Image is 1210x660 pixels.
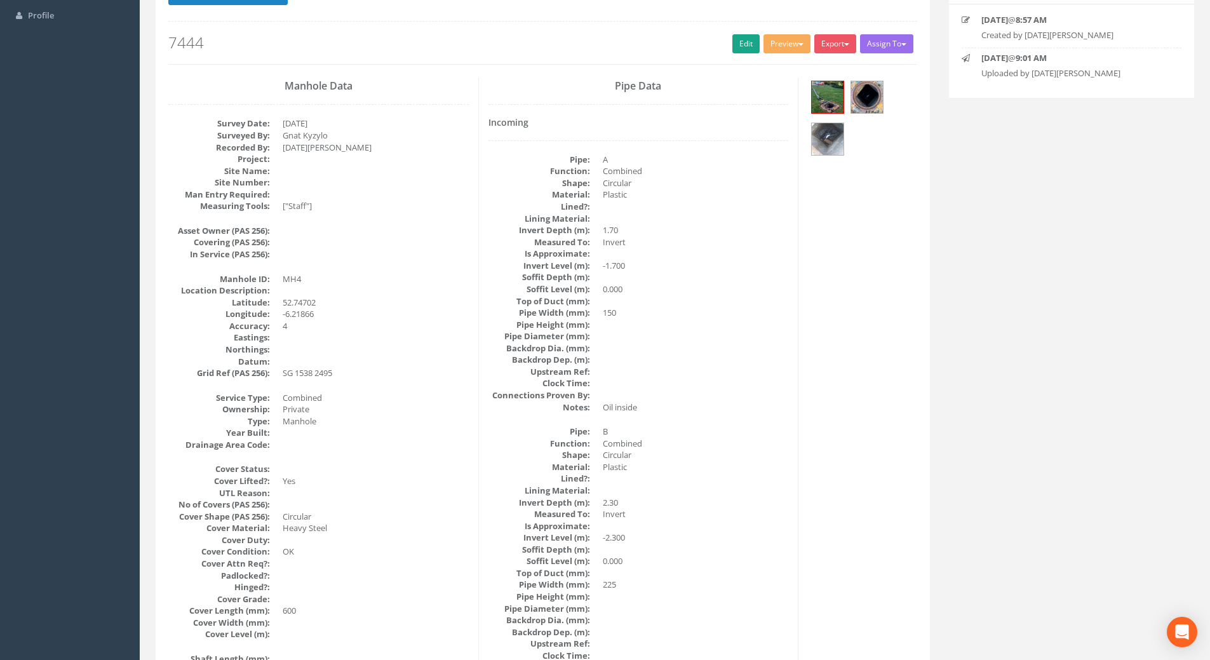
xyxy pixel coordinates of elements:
[488,626,590,638] dt: Backdrop Dep. (m):
[168,332,270,344] dt: Eastings:
[812,81,844,113] img: ad9f3440-8f2b-18a4-1b25-6412770b078d_0ce86223-2eb0-1356-c103-7bbefa4e8db9_thumb.jpg
[168,130,270,142] dt: Surveyed By:
[283,273,469,285] dd: MH4
[603,260,789,272] dd: -1.700
[168,546,270,558] dt: Cover Condition:
[168,285,270,297] dt: Location Description:
[168,534,270,546] dt: Cover Duty:
[603,497,789,509] dd: 2.30
[981,52,1008,64] strong: [DATE]
[488,213,590,225] dt: Lining Material:
[488,497,590,509] dt: Invert Depth (m):
[168,356,270,368] dt: Datum:
[283,320,469,332] dd: 4
[488,154,590,166] dt: Pipe:
[488,555,590,567] dt: Soffit Level (m):
[603,177,789,189] dd: Circular
[168,522,270,534] dt: Cover Material:
[283,200,469,212] dd: ["Staff"]
[168,427,270,439] dt: Year Built:
[168,605,270,617] dt: Cover Length (mm):
[168,570,270,582] dt: Padlocked?:
[283,297,469,309] dd: 52.74702
[488,389,590,401] dt: Connections Proven By:
[603,236,789,248] dd: Invert
[488,165,590,177] dt: Function:
[283,142,469,154] dd: [DATE][PERSON_NAME]
[168,617,270,629] dt: Cover Width (mm):
[168,142,270,154] dt: Recorded By:
[488,461,590,473] dt: Material:
[488,177,590,189] dt: Shape:
[1167,617,1197,647] div: Open Intercom Messenger
[168,297,270,309] dt: Latitude:
[283,475,469,487] dd: Yes
[603,438,789,450] dd: Combined
[168,236,270,248] dt: Covering (PAS 256):
[283,367,469,379] dd: SG 1538 2495
[488,377,590,389] dt: Clock Time:
[488,354,590,366] dt: Backdrop Dep. (m):
[168,177,270,189] dt: Site Number:
[812,123,844,155] img: ad9f3440-8f2b-18a4-1b25-6412770b078d_1d41c174-b67b-319e-3b79-dc3a4c256d7e_thumb.jpg
[168,581,270,593] dt: Hinged?:
[603,189,789,201] dd: Plastic
[283,511,469,523] dd: Circular
[603,283,789,295] dd: 0.000
[168,463,270,475] dt: Cover Status:
[168,308,270,320] dt: Longitude:
[488,485,590,497] dt: Lining Material:
[488,603,590,615] dt: Pipe Diameter (mm):
[603,508,789,520] dd: Invert
[763,34,810,53] button: Preview
[168,499,270,511] dt: No of Covers (PAS 256):
[851,81,883,113] img: ad9f3440-8f2b-18a4-1b25-6412770b078d_82ef0b19-a0b6-2916-b33f-3af4390adc5a_thumb.jpg
[283,415,469,428] dd: Manhole
[283,403,469,415] dd: Private
[168,367,270,379] dt: Grid Ref (PAS 256):
[488,426,590,438] dt: Pipe:
[488,248,590,260] dt: Is Approximate:
[981,52,1162,64] p: @
[168,200,270,212] dt: Measuring Tools:
[814,34,856,53] button: Export
[283,118,469,130] dd: [DATE]
[603,307,789,319] dd: 150
[488,591,590,603] dt: Pipe Height (mm):
[168,165,270,177] dt: Site Name:
[603,401,789,414] dd: Oil inside
[488,544,590,556] dt: Soffit Depth (m):
[981,14,1162,26] p: @
[488,473,590,485] dt: Lined?:
[168,511,270,523] dt: Cover Shape (PAS 256):
[732,34,760,53] a: Edit
[168,628,270,640] dt: Cover Level (m):
[488,366,590,378] dt: Upstream Ref:
[488,201,590,213] dt: Lined?:
[1016,14,1047,25] strong: 8:57 AM
[488,236,590,248] dt: Measured To:
[168,34,917,51] h2: 7444
[603,154,789,166] dd: A
[488,224,590,236] dt: Invert Depth (m):
[488,532,590,544] dt: Invert Level (m):
[283,392,469,404] dd: Combined
[168,153,270,165] dt: Project:
[283,605,469,617] dd: 600
[488,81,789,92] h3: Pipe Data
[488,118,789,127] h4: Incoming
[283,130,469,142] dd: Gnat Kyzylo
[168,81,469,92] h3: Manhole Data
[168,189,270,201] dt: Man Entry Required:
[168,273,270,285] dt: Manhole ID:
[283,522,469,534] dd: Heavy Steel
[283,308,469,320] dd: -6.21866
[168,475,270,487] dt: Cover Lifted?:
[168,593,270,605] dt: Cover Grade:
[488,579,590,591] dt: Pipe Width (mm):
[603,165,789,177] dd: Combined
[603,449,789,461] dd: Circular
[603,461,789,473] dd: Plastic
[283,546,469,558] dd: OK
[603,426,789,438] dd: B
